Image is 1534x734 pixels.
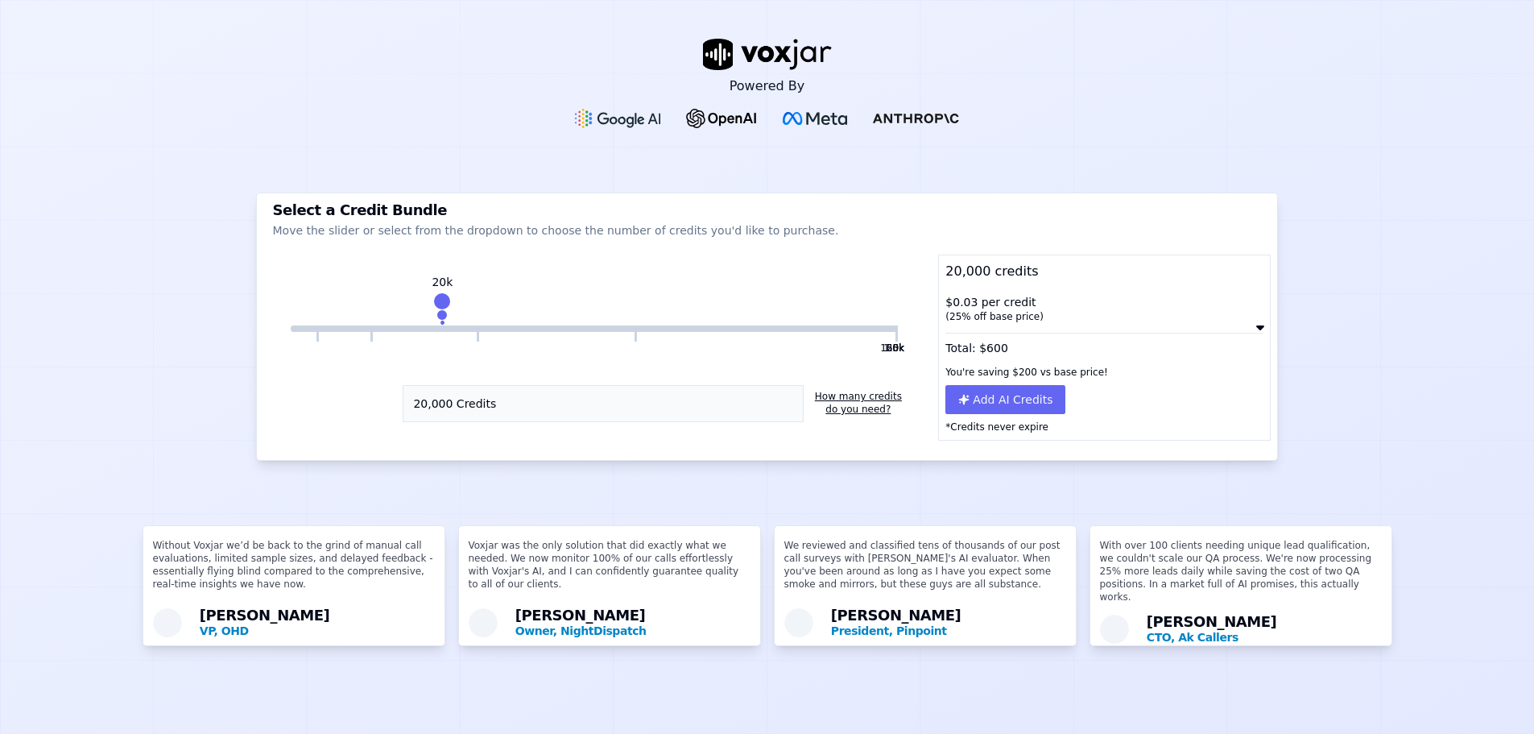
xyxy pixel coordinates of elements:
[1147,629,1382,645] p: CTO, Ak Callers
[153,539,435,603] p: Without Voxjar we’d be back to the grind of manual call evaluations, limited sample sizes, and de...
[783,112,846,125] img: Meta Logo
[1147,615,1382,645] div: [PERSON_NAME]
[939,288,1270,330] div: $0.03 per credit
[1100,539,1382,610] p: With over 100 clients needing unique lead qualification, we couldn't scale our QA process. We're ...
[730,77,805,96] p: Powered By
[831,623,1066,639] p: President, Pinpoint
[432,274,453,290] div: 20k
[575,109,660,128] img: Google gemini Logo
[273,203,1262,218] h3: Select a Credit Bundle
[939,414,1270,440] p: *Credits never expire
[939,359,1270,385] div: You're saving $200 vs base price!
[831,608,1066,639] div: [PERSON_NAME]
[515,623,750,639] p: Owner, NightDispatch
[939,255,1270,288] div: 20,000 credits
[945,385,1065,414] button: Add AI Credits
[880,342,904,355] button: 150k
[804,384,912,422] button: How many credits do you need?
[200,608,435,639] div: [PERSON_NAME]
[469,539,750,603] p: Voxjar was the only solution that did exactly what we needed. We now monitor 100% of our calls ef...
[703,39,832,70] img: voxjar logo
[939,330,1270,359] div: Total: $600
[200,623,435,639] p: VP, OHD
[273,222,1262,238] p: Move the slider or select from the dropdown to choose the number of credits you'd like to purchase.
[515,608,750,639] div: [PERSON_NAME]
[686,109,758,128] img: OpenAI Logo
[945,310,1263,323] div: (25% off base price)
[403,385,804,422] button: 20,000 Credits
[784,539,1066,603] p: We reviewed and classified tens of thousands of our post call surveys with [PERSON_NAME]'s AI eva...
